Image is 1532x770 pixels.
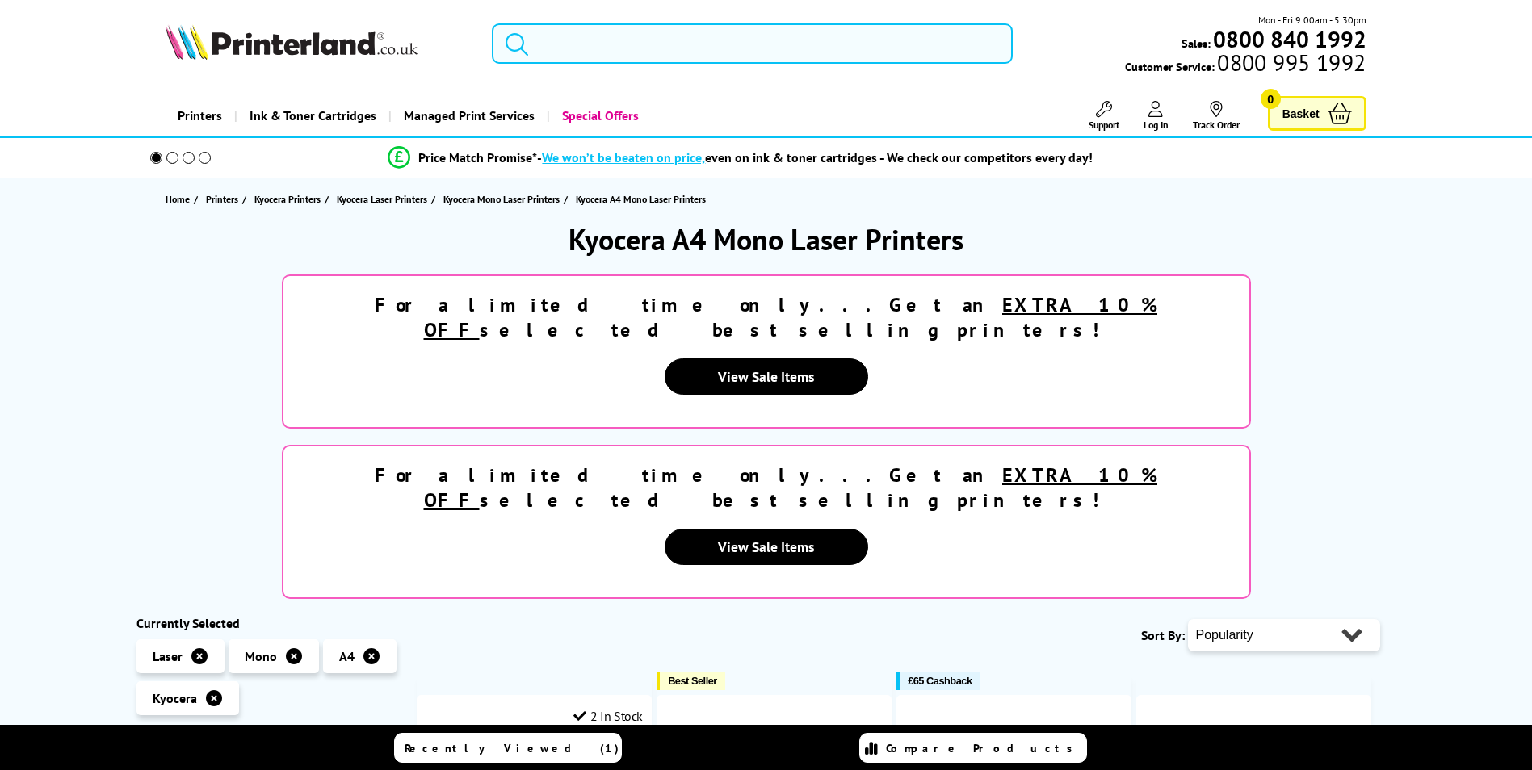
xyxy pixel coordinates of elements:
a: Recently Viewed (1) [394,733,622,763]
a: 0800 840 1992 [1211,31,1366,47]
span: Mono [245,648,277,664]
span: Mon - Fri 9:00am - 5:30pm [1258,12,1366,27]
span: Sales: [1182,36,1211,51]
img: Printerland Logo [166,24,418,60]
strong: For a limited time only...Get an selected best selling printers! [375,462,1157,513]
a: Kyocera Laser Printers [337,190,431,207]
u: EXTRA 10% OFF [424,462,1158,513]
span: We won’t be beaten on price, [542,149,705,165]
span: £65 Cashback [908,675,972,687]
a: Printerland Logo [166,24,472,63]
a: Kyocera Printers [254,190,325,207]
a: Printers [206,190,242,207]
span: A4 [339,648,355,664]
a: Basket 0 [1268,96,1366,131]
span: Customer Service: [1125,55,1366,74]
a: Support [1089,101,1119,131]
strong: For a limited time only...Get an selected best selling printers! [375,292,1157,342]
div: 2 In Stock [573,708,643,724]
button: £65 Cashback [896,672,980,690]
span: Basket [1282,103,1320,124]
u: EXTRA 10% OFF [424,292,1158,342]
span: Recently Viewed (1) [405,741,619,755]
span: Laser [153,648,183,664]
h1: Kyocera A4 Mono Laser Printers [136,220,1396,258]
a: View Sale Items [665,358,868,395]
a: Printers [166,95,234,136]
span: Kyocera Laser Printers [337,190,427,207]
div: - even on ink & toner cartridges - We check our competitors every day! [537,149,1093,165]
a: Compare Products [859,733,1087,763]
span: Price Match Promise* [418,149,537,165]
span: Log In [1144,119,1169,131]
a: View Sale Items [665,529,868,565]
a: Managed Print Services [388,95,547,136]
div: Currently Selected [136,615,401,631]
span: Sort By: [1141,627,1185,643]
span: Compare Products [886,741,1081,755]
span: 0 [1261,89,1281,109]
li: modal_Promise [128,144,1354,172]
span: Printers [206,190,238,207]
span: Support [1089,119,1119,131]
span: Kyocera [153,690,197,706]
span: 0800 995 1992 [1215,55,1366,70]
span: Best Seller [668,675,717,687]
span: Kyocera A4 Mono Laser Printers [576,193,706,205]
a: Ink & Toner Cartridges [234,95,388,136]
span: Ink & Toner Cartridges [250,95,376,136]
a: Home [166,190,194,207]
a: Track Order [1193,101,1240,131]
b: 0800 840 1992 [1213,24,1366,54]
a: Special Offers [547,95,651,136]
button: Best Seller [657,672,725,690]
span: Kyocera Printers [254,190,321,207]
span: Kyocera Mono Laser Printers [443,190,560,207]
a: Kyocera Mono Laser Printers [443,190,564,207]
a: Log In [1144,101,1169,131]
